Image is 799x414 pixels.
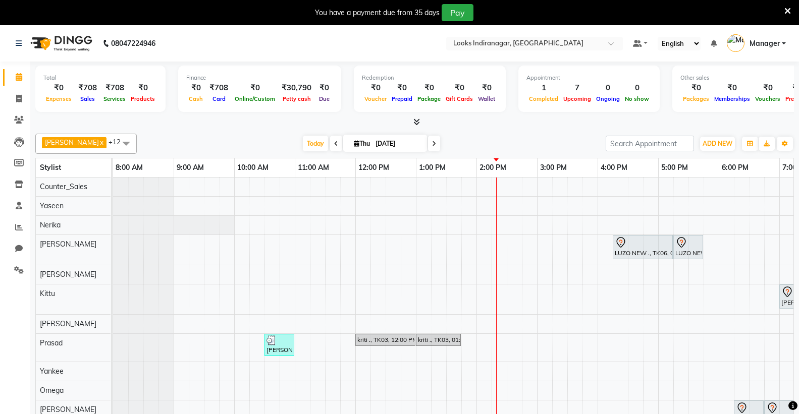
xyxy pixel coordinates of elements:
[40,386,64,395] span: Omega
[315,8,440,18] div: You have a payment due from 35 days
[232,95,278,102] span: Online/Custom
[614,236,672,258] div: LUZO NEW ., TK06, 04:15 PM-05:15 PM, Sr.Stylist Cut(F)
[659,160,690,175] a: 5:00 PM
[362,82,389,94] div: ₹0
[606,136,694,151] input: Search Appointment
[40,405,96,414] span: [PERSON_NAME]
[186,74,333,82] div: Finance
[265,335,293,354] div: [PERSON_NAME] ., TK02, 10:30 AM-11:00 AM, Stylist Cut(M) (₹700)
[78,95,97,102] span: Sales
[295,160,332,175] a: 11:00 AM
[205,82,232,94] div: ₹708
[415,82,443,94] div: ₹0
[111,29,155,57] b: 08047224946
[40,220,61,229] span: Nerika
[356,160,392,175] a: 12:00 PM
[278,82,315,94] div: ₹30,790
[128,82,157,94] div: ₹0
[727,34,744,52] img: Manager
[417,335,460,344] div: kriti ., TK03, 01:00 PM-01:45 PM, [PERSON_NAME] Styling
[101,82,128,94] div: ₹708
[561,95,594,102] span: Upcoming
[750,38,780,49] span: Manager
[109,138,128,146] span: +12
[210,95,228,102] span: Card
[415,95,443,102] span: Package
[40,201,64,210] span: Yaseen
[43,95,74,102] span: Expenses
[443,82,475,94] div: ₹0
[232,82,278,94] div: ₹0
[712,82,753,94] div: ₹0
[526,95,561,102] span: Completed
[680,82,712,94] div: ₹0
[680,95,712,102] span: Packages
[40,338,63,347] span: Prasad
[40,367,64,376] span: Yankee
[43,74,157,82] div: Total
[74,82,101,94] div: ₹708
[40,289,55,298] span: Kittu
[703,140,732,147] span: ADD NEW
[442,4,473,21] button: Pay
[372,136,423,151] input: 2025-09-04
[40,182,87,191] span: Counter_Sales
[113,160,145,175] a: 8:00 AM
[316,95,332,102] span: Due
[389,95,415,102] span: Prepaid
[186,82,205,94] div: ₹0
[674,236,702,258] div: LUZO NEW ., TK06, 05:15 PM-05:45 PM, [PERSON_NAME] Trimming
[443,95,475,102] span: Gift Cards
[475,82,498,94] div: ₹0
[362,95,389,102] span: Voucher
[622,82,652,94] div: 0
[477,160,509,175] a: 2:00 PM
[303,136,328,151] span: Today
[753,82,783,94] div: ₹0
[26,29,95,57] img: logo
[45,138,99,146] span: [PERSON_NAME]
[43,82,74,94] div: ₹0
[598,160,630,175] a: 4:00 PM
[526,82,561,94] div: 1
[712,95,753,102] span: Memberships
[99,138,103,146] a: x
[356,335,414,344] div: kriti ., TK03, 12:00 PM-01:00 PM, Sr.Stylist Cut(M)
[622,95,652,102] span: No show
[594,95,622,102] span: Ongoing
[594,82,622,94] div: 0
[40,240,96,249] span: [PERSON_NAME]
[719,160,751,175] a: 6:00 PM
[526,74,652,82] div: Appointment
[128,95,157,102] span: Products
[700,137,735,151] button: ADD NEW
[101,95,128,102] span: Services
[186,95,205,102] span: Cash
[561,82,594,94] div: 7
[362,74,498,82] div: Redemption
[753,95,783,102] span: Vouchers
[40,319,96,328] span: [PERSON_NAME]
[280,95,313,102] span: Petty cash
[174,160,206,175] a: 9:00 AM
[40,270,96,279] span: [PERSON_NAME]
[475,95,498,102] span: Wallet
[416,160,448,175] a: 1:00 PM
[351,140,372,147] span: Thu
[40,163,61,172] span: Stylist
[235,160,271,175] a: 10:00 AM
[538,160,569,175] a: 3:00 PM
[315,82,333,94] div: ₹0
[389,82,415,94] div: ₹0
